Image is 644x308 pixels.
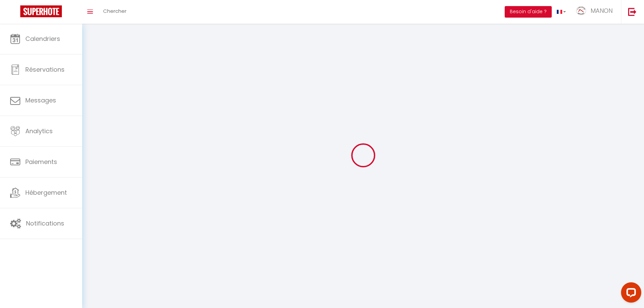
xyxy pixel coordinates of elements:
img: logout [628,7,637,16]
span: MANON [591,6,613,15]
iframe: LiveChat chat widget [616,280,644,308]
span: Chercher [103,7,126,15]
span: Calendriers [25,34,60,43]
img: ... [576,6,586,15]
span: Réservations [25,65,65,74]
span: Hébergement [25,188,67,197]
span: Analytics [25,127,53,135]
span: Notifications [26,219,64,228]
span: Paiements [25,158,57,166]
span: Messages [25,96,56,104]
img: Super Booking [20,5,62,17]
button: Besoin d'aide ? [505,6,552,18]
